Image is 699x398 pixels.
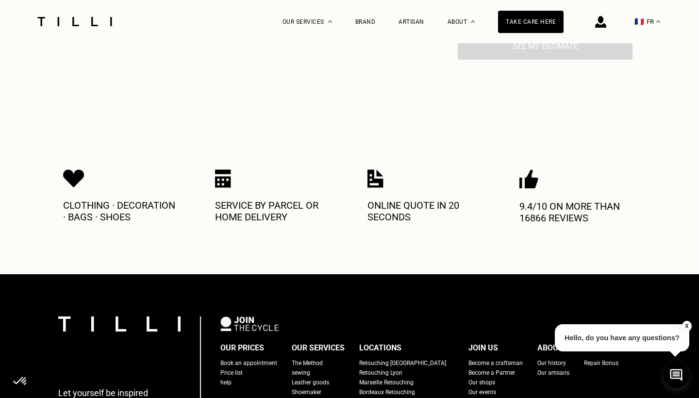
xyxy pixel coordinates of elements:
img: Icon [519,169,538,189]
p: Let yourself be inspired [58,388,148,398]
a: Retouching [GEOGRAPHIC_DATA] [359,358,446,368]
img: login icon [595,16,606,28]
a: Our artisans [537,368,569,378]
a: ARTISAN [399,18,424,25]
a: Become a Partner [468,368,515,378]
a: Become a craftsman [468,358,523,368]
a: Our shops [468,378,495,387]
p: CLOTHING · DECORATION · BAGS · SHOES [63,199,180,223]
a: Shoemaker [292,387,321,397]
a: Brand [355,18,376,25]
button: X [682,321,692,332]
a: help [220,378,232,387]
a: Marseille Retouching [359,378,414,387]
a: Leather goods [292,378,329,387]
div: OUR SERVICES [292,341,345,355]
p: 9.4/10 ON MORE THAN 16866 REVIEWS [519,200,636,224]
a: TAKE CARE HERE [498,11,564,33]
img: Tilli logo [58,316,181,332]
a: Our events [468,387,496,397]
div: Join us [468,341,498,355]
img: drop-down menu [656,20,660,23]
img: Icon [215,169,231,188]
div: LOCATIONS [359,341,401,355]
img: Icon [367,169,383,188]
img: Drop-down menu [328,20,332,23]
a: sewing [292,368,310,378]
div: Our prices [220,341,264,355]
img: logo Join The Cycle [220,316,279,331]
a: Bordeaux Retouching [359,387,415,397]
a: The Method [292,358,323,368]
img: Icon [63,169,84,188]
img: Logo of the Tilli seamstress service [34,17,116,26]
a: Price list [220,368,243,378]
img: About drop-down menu [471,20,475,23]
a: Our history [537,358,566,368]
p: ONLINE QUOTE IN 20 SECONDS [367,199,484,223]
a: Retouching Lyon [359,368,402,378]
p: SERVICE BY PARCEL OR HOME DELIVERY [215,199,332,223]
span: 🇫🇷 [634,17,644,26]
a: Repair Bonus [584,358,618,368]
div: about [537,341,563,355]
p: Hello, do you have any questions? [555,324,689,351]
a: Book an appointment [220,358,277,368]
